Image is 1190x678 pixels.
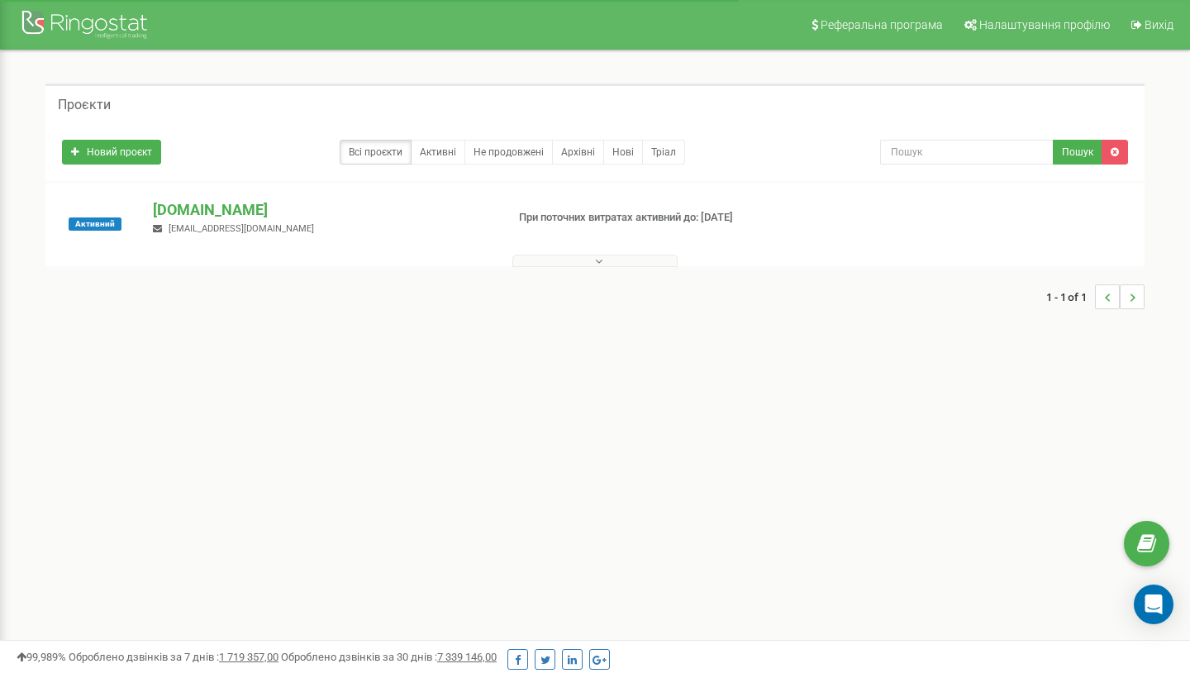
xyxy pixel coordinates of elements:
u: 7 339 146,00 [437,651,497,663]
a: Тріал [642,140,685,165]
span: Оброблено дзвінків за 30 днів : [281,651,497,663]
p: При поточних витратах активний до: [DATE] [519,210,767,226]
a: Не продовжені [464,140,553,165]
input: Пошук [880,140,1054,165]
span: Реферальна програма [821,18,943,31]
a: Нові [603,140,643,165]
a: Всі проєкти [340,140,412,165]
u: 1 719 357,00 [219,651,278,663]
span: 99,989% [17,651,66,663]
p: [DOMAIN_NAME] [153,199,492,221]
div: Open Intercom Messenger [1134,585,1173,624]
span: Вихід [1145,18,1173,31]
button: Пошук [1053,140,1102,165]
span: Налаштування профілю [979,18,1110,31]
span: Активний [69,217,121,231]
span: 1 - 1 of 1 [1046,284,1095,309]
span: Оброблено дзвінків за 7 днів : [69,651,278,663]
span: [EMAIL_ADDRESS][DOMAIN_NAME] [169,223,314,234]
h5: Проєкти [58,98,111,112]
a: Новий проєкт [62,140,161,165]
nav: ... [1046,268,1145,326]
a: Активні [411,140,465,165]
a: Архівні [552,140,604,165]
